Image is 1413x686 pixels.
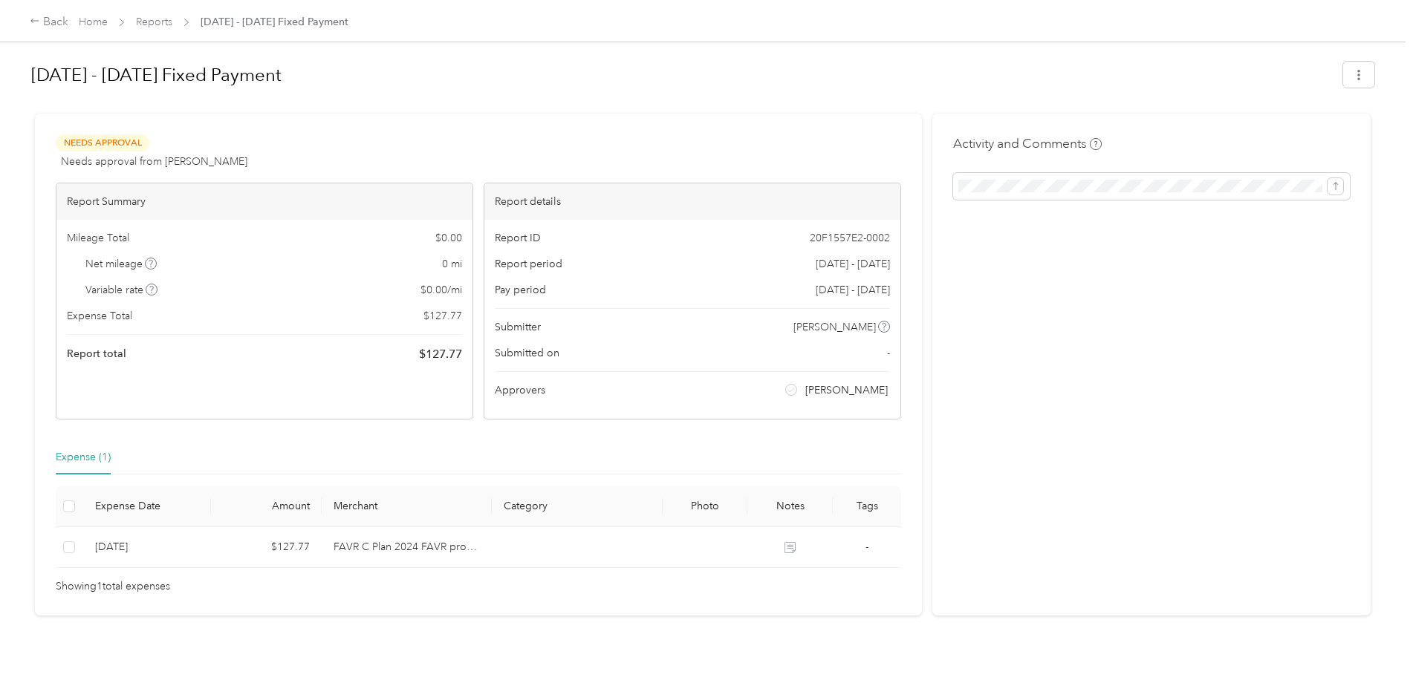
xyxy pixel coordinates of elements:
th: Merchant [322,486,492,527]
h4: Activity and Comments [953,134,1102,153]
td: - [833,527,901,568]
div: Back [30,13,68,31]
span: Submitted on [495,345,559,361]
span: Mileage Total [67,230,129,246]
th: Notes [747,486,833,527]
div: Report details [484,183,900,220]
th: Category [492,486,662,527]
span: Report period [495,256,562,272]
span: $ 0.00 [435,230,462,246]
a: Reports [136,16,172,28]
span: 0 mi [442,256,462,272]
span: [DATE] - [DATE] [816,282,890,298]
span: Variable rate [85,282,158,298]
span: Approvers [495,382,545,398]
div: Tags [845,500,889,512]
h1: Sep 1 - 30, 2025 Fixed Payment [31,57,1333,93]
span: Expense Total [67,308,132,324]
th: Photo [663,486,748,527]
th: Amount [211,486,322,527]
span: Needs approval from [PERSON_NAME] [61,154,247,169]
td: 9-30-2025 [83,527,211,568]
span: - [865,540,868,553]
span: - [887,345,890,361]
a: Home [79,16,108,28]
td: $127.77 [211,527,322,568]
span: Report ID [495,230,541,246]
span: [DATE] - [DATE] [816,256,890,272]
th: Expense Date [83,486,211,527]
span: Pay period [495,282,546,298]
span: [PERSON_NAME] [793,319,876,335]
span: Report total [67,346,126,362]
span: $ 0.00 / mi [420,282,462,298]
span: Showing 1 total expenses [56,578,170,595]
span: Submitter [495,319,541,335]
div: Expense (1) [56,449,111,465]
span: $ 127.77 [419,345,462,363]
span: [DATE] - [DATE] Fixed Payment [201,14,348,30]
span: $ 127.77 [423,308,462,324]
div: Report Summary [56,183,472,220]
span: [PERSON_NAME] [805,382,888,398]
span: Net mileage [85,256,157,272]
span: Needs Approval [56,134,149,151]
th: Tags [833,486,901,527]
td: FAVR C Plan 2024 FAVR program [322,527,492,568]
span: 20F1557E2-0002 [810,230,890,246]
iframe: Everlance-gr Chat Button Frame [1330,603,1413,686]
